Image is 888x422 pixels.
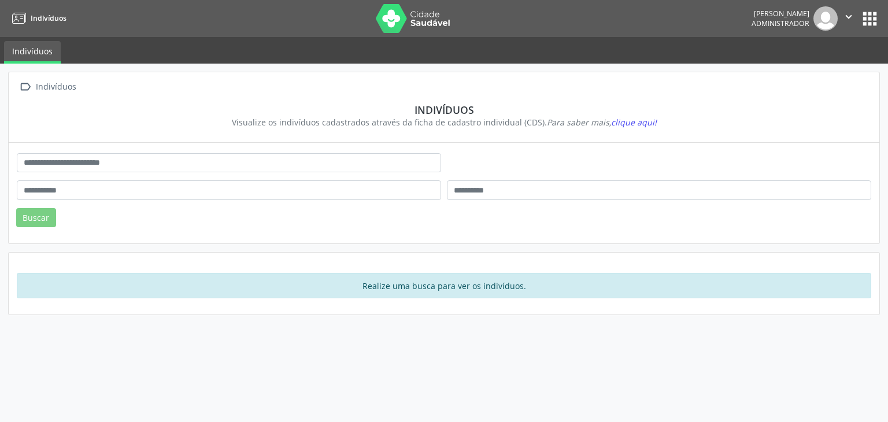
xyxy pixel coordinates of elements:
[8,9,66,28] a: Indivíduos
[34,79,78,95] div: Indivíduos
[25,103,863,116] div: Indivíduos
[860,9,880,29] button: apps
[752,9,809,18] div: [PERSON_NAME]
[17,79,78,95] a:  Indivíduos
[547,117,657,128] i: Para saber mais,
[4,41,61,64] a: Indivíduos
[17,79,34,95] i: 
[611,117,657,128] span: clique aqui!
[25,116,863,128] div: Visualize os indivíduos cadastrados através da ficha de cadastro individual (CDS).
[842,10,855,23] i: 
[31,13,66,23] span: Indivíduos
[838,6,860,31] button: 
[813,6,838,31] img: img
[17,273,871,298] div: Realize uma busca para ver os indivíduos.
[16,208,56,228] button: Buscar
[752,18,809,28] span: Administrador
